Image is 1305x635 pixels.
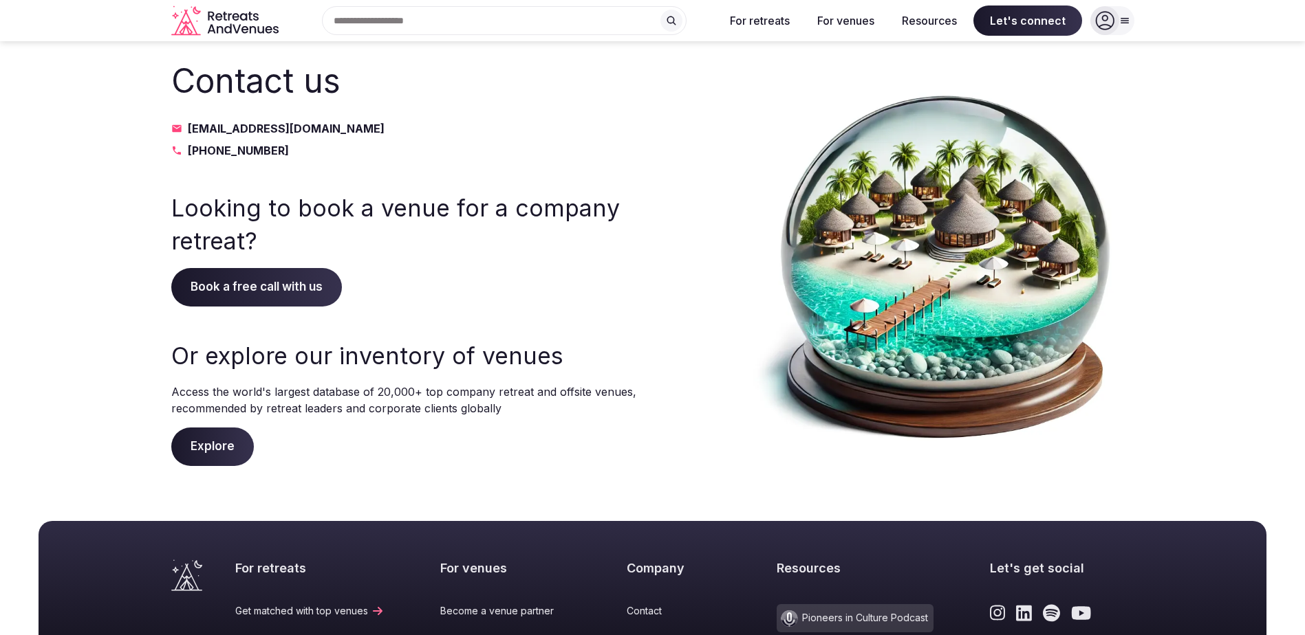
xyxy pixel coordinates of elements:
[171,268,342,307] span: Book a free call with us
[235,604,385,618] a: Get matched with top venues
[990,604,1006,622] a: Link to the retreats and venues Instagram page
[171,5,281,36] svg: Retreats and Venues company logo
[891,5,968,36] button: Resources
[440,604,570,618] a: Become a venue partner
[171,339,639,372] h3: Or explore our inventory of venues
[777,604,934,632] a: Pioneers in Culture Podcast
[627,604,721,618] a: Contact
[171,559,202,591] a: Visit the homepage
[719,5,801,36] button: For retreats
[171,383,639,416] p: Access the world's largest database of 20,000+ top company retreat and offsite venues, recommende...
[440,559,570,577] h2: For venues
[1071,604,1091,622] a: Link to the retreats and venues Youtube page
[171,280,342,293] a: Book a free call with us
[171,58,639,104] h2: Contact us
[171,192,639,257] h3: Looking to book a venue for a company retreat?
[171,427,254,466] span: Explore
[627,559,721,577] h2: Company
[171,120,639,137] a: [EMAIL_ADDRESS][DOMAIN_NAME]
[749,58,1134,466] img: Contact us
[235,559,385,577] h2: For retreats
[806,5,885,36] button: For venues
[990,559,1134,577] h2: Let's get social
[171,5,281,36] a: Visit the homepage
[171,142,639,159] a: [PHONE_NUMBER]
[777,559,934,577] h2: Resources
[973,5,1082,36] span: Let's connect
[171,439,254,453] a: Explore
[1043,604,1060,622] a: Link to the retreats and venues Spotify page
[1016,604,1032,622] a: Link to the retreats and venues LinkedIn page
